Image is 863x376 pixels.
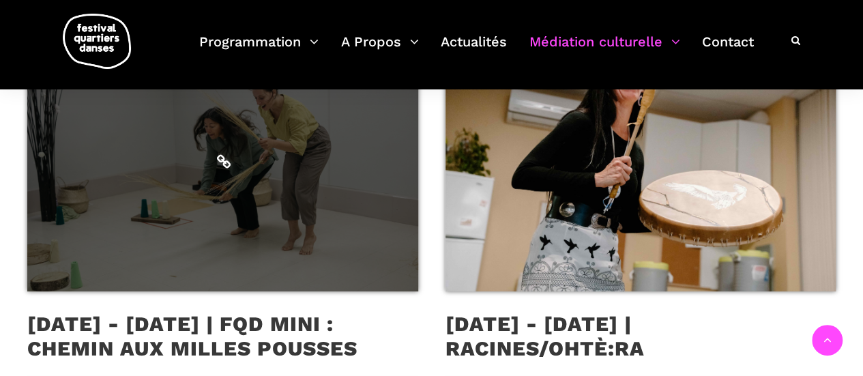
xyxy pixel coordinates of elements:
a: A Propos [341,30,419,70]
a: Contact [702,30,754,70]
a: Actualités [441,30,507,70]
a: Médiation culturelle [529,30,680,70]
a: [DATE] - [DATE] | FQD MINI : Chemin aux Milles Pousses [27,312,357,360]
a: [DATE] - [DATE] | RACINES/OHTÈ:RA [445,312,645,360]
a: Programmation [199,30,319,70]
img: logo-fqd-med [63,14,131,69]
